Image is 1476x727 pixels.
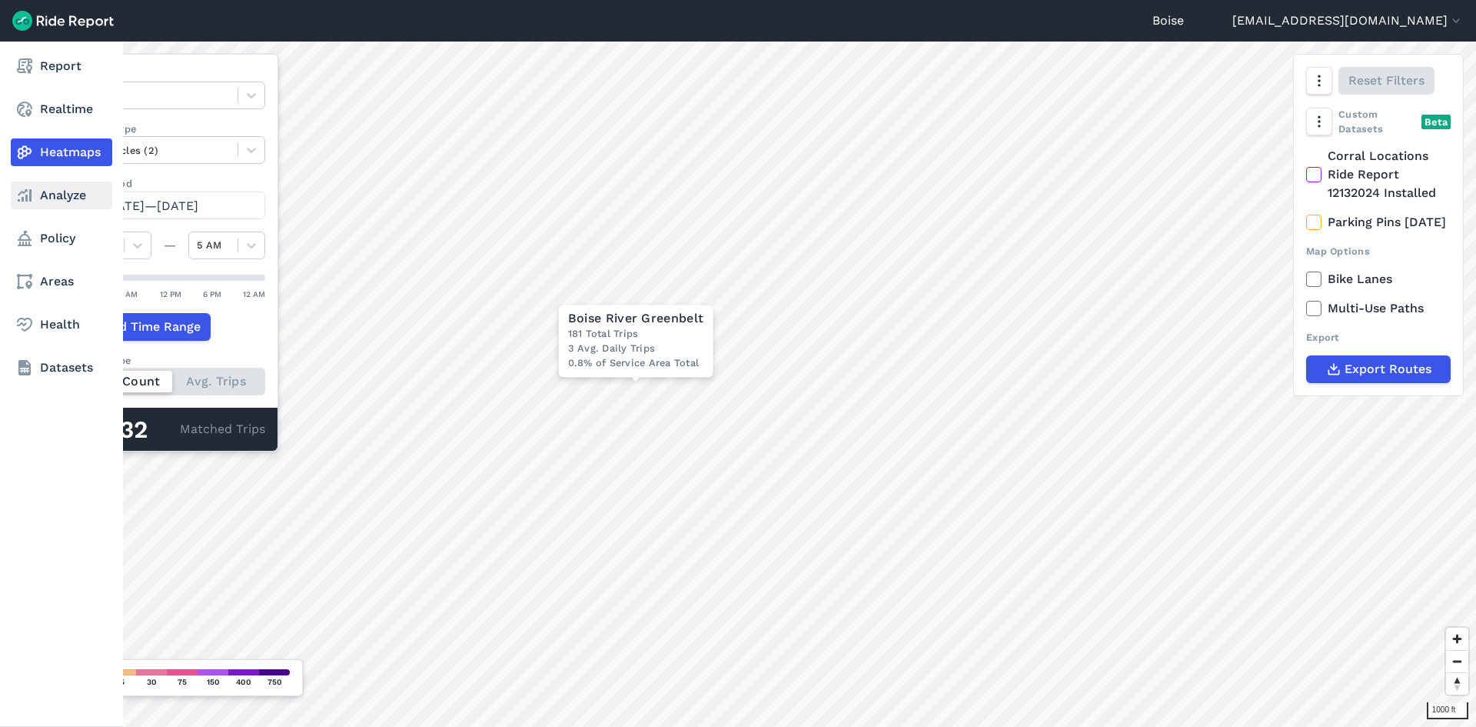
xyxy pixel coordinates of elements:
div: Beta [1421,115,1451,129]
div: Boise River Greenbelt [568,311,704,326]
button: [DATE]—[DATE] [75,192,265,219]
div: 0.8% of Service Area Total [568,356,704,371]
a: Health [11,311,112,338]
div: 12 AM [243,287,265,301]
button: Reset bearing to north [1446,672,1468,695]
label: Bike Lanes [1306,270,1451,288]
canvas: Map [49,42,1476,727]
a: Heatmaps [11,138,112,166]
div: 21,432 [75,420,180,440]
label: Parking Pins [DATE] [1306,213,1451,232]
span: Reset Filters [1348,72,1424,90]
a: Report [11,52,112,80]
div: 6 AM [118,287,138,301]
div: — [151,236,188,255]
div: 12 PM [160,287,181,301]
button: [EMAIL_ADDRESS][DOMAIN_NAME] [1232,12,1464,30]
button: Add Time Range [75,313,211,341]
div: 1000 ft [1427,702,1468,719]
div: Custom Datasets [1306,107,1451,136]
label: Data Type [75,67,265,82]
label: Vehicle Type [75,122,265,136]
button: Reset Filters [1338,67,1434,95]
div: Map Options [1306,244,1451,258]
a: Realtime [11,95,112,123]
label: Multi-Use Paths [1306,299,1451,318]
div: 181 Total Trips [568,326,704,341]
button: Zoom in [1446,628,1468,650]
span: Add Time Range [103,318,201,336]
label: Corral Locations Ride Report 12132024 Installed [1306,147,1451,202]
span: Export Routes [1345,360,1431,379]
a: Areas [11,268,112,295]
img: Ride Report [12,11,114,31]
label: Data Period [75,176,265,191]
a: Boise [1152,12,1184,30]
div: 6 PM [203,287,221,301]
span: [DATE]—[DATE] [103,198,198,213]
a: Datasets [11,354,112,382]
div: 3 Avg. Daily Trips [568,342,704,356]
a: Analyze [11,182,112,209]
div: Export [1306,330,1451,345]
button: Zoom out [1446,650,1468,672]
button: Export Routes [1306,355,1451,383]
div: Matched Trips [62,408,278,451]
a: Policy [11,225,112,252]
div: Count Type [75,353,265,368]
